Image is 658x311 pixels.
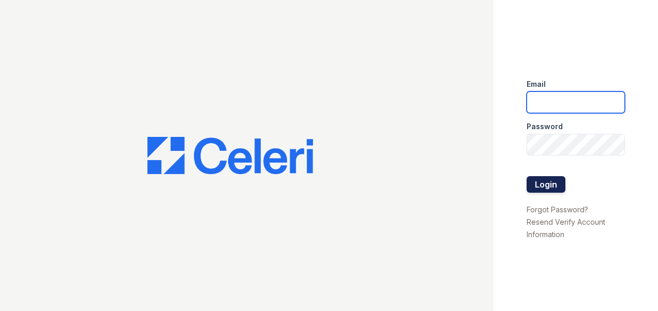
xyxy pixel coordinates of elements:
[527,79,546,89] label: Email
[147,137,313,174] img: CE_Logo_Blue-a8612792a0a2168367f1c8372b55b34899dd931a85d93a1a3d3e32e68fde9ad4.png
[527,176,565,193] button: Login
[527,205,588,214] a: Forgot Password?
[527,121,563,132] label: Password
[527,217,605,239] a: Resend Verify Account Information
